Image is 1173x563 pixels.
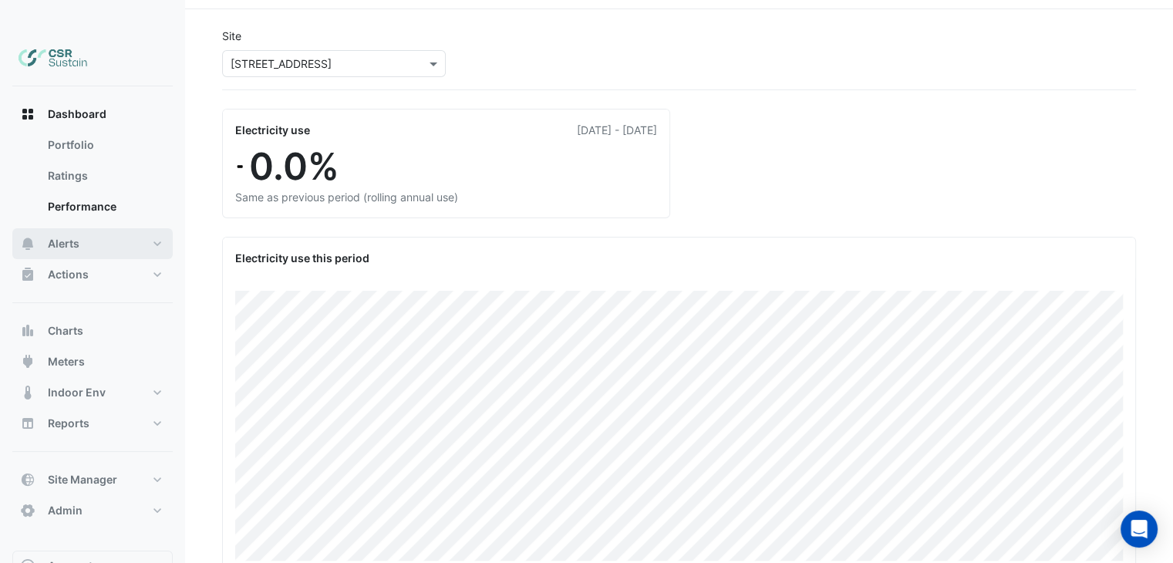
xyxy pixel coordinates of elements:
[235,250,1123,266] div: Electricity use this period
[35,130,173,160] a: Portfolio
[12,495,173,526] button: Admin
[20,385,35,400] app-icon: Indoor Env
[12,464,173,495] button: Site Manager
[20,267,35,282] app-icon: Actions
[48,416,89,431] span: Reports
[20,472,35,487] app-icon: Site Manager
[12,130,173,228] div: Dashboard
[48,503,83,518] span: Admin
[1121,511,1158,548] div: Open Intercom Messenger
[249,144,339,189] span: 0.0%
[12,228,173,259] button: Alerts
[20,236,35,251] app-icon: Alerts
[48,106,106,122] span: Dashboard
[20,416,35,431] app-icon: Reports
[12,346,173,377] button: Meters
[12,99,173,130] button: Dashboard
[48,354,85,369] span: Meters
[20,106,35,122] app-icon: Dashboard
[577,122,657,138] div: [DATE] - [DATE]
[12,259,173,290] button: Actions
[20,503,35,518] app-icon: Admin
[235,122,310,138] div: Electricity use
[35,191,173,222] a: Performance
[19,43,88,74] img: Company Logo
[48,236,79,251] span: Alerts
[48,472,117,487] span: Site Manager
[12,408,173,439] button: Reports
[48,323,83,339] span: Charts
[20,354,35,369] app-icon: Meters
[222,28,241,44] label: Site
[48,385,106,400] span: Indoor Env
[48,267,89,282] span: Actions
[35,160,173,191] a: Ratings
[12,377,173,408] button: Indoor Env
[20,323,35,339] app-icon: Charts
[235,189,657,205] div: Same as previous period (rolling annual use)
[12,315,173,346] button: Charts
